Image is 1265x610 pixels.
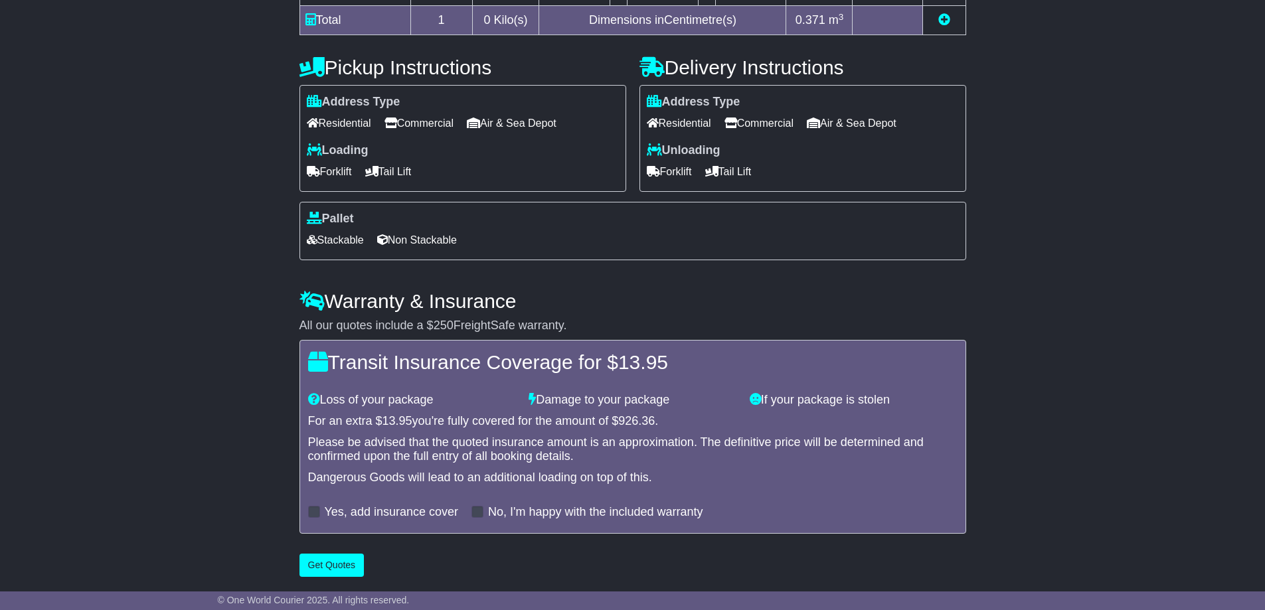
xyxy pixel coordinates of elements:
[647,95,740,110] label: Address Type
[743,393,964,408] div: If your package is stolen
[829,13,844,27] span: m
[483,13,490,27] span: 0
[472,6,539,35] td: Kilo(s)
[307,212,354,226] label: Pallet
[796,13,825,27] span: 0.371
[410,6,472,35] td: 1
[218,595,410,605] span: © One World Courier 2025. All rights reserved.
[307,161,352,182] span: Forklift
[647,143,720,158] label: Unloading
[299,6,410,35] td: Total
[618,414,655,427] span: 926.36
[705,161,752,182] span: Tail Lift
[807,113,896,133] span: Air & Sea Depot
[299,290,966,312] h4: Warranty & Insurance
[377,230,457,250] span: Non Stackable
[639,56,966,78] h4: Delivery Instructions
[488,505,703,520] label: No, I'm happy with the included warranty
[308,471,958,485] div: Dangerous Goods will lead to an additional loading on top of this.
[467,113,556,133] span: Air & Sea Depot
[839,12,844,22] sup: 3
[299,319,966,333] div: All our quotes include a $ FreightSafe warranty.
[618,351,668,373] span: 13.95
[308,414,958,429] div: For an extra $ you're fully covered for the amount of $ .
[365,161,412,182] span: Tail Lift
[308,435,958,464] div: Please be advised that the quoted insurance amount is an approximation. The definitive price will...
[522,393,743,408] div: Damage to your package
[724,113,794,133] span: Commercial
[307,230,364,250] span: Stackable
[299,554,365,577] button: Get Quotes
[938,13,950,27] a: Add new item
[647,161,692,182] span: Forklift
[307,95,400,110] label: Address Type
[301,393,523,408] div: Loss of your package
[384,113,454,133] span: Commercial
[308,351,958,373] h4: Transit Insurance Coverage for $
[539,6,786,35] td: Dimensions in Centimetre(s)
[307,143,369,158] label: Loading
[647,113,711,133] span: Residential
[382,414,412,427] span: 13.95
[299,56,626,78] h4: Pickup Instructions
[307,113,371,133] span: Residential
[325,505,458,520] label: Yes, add insurance cover
[434,319,454,332] span: 250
